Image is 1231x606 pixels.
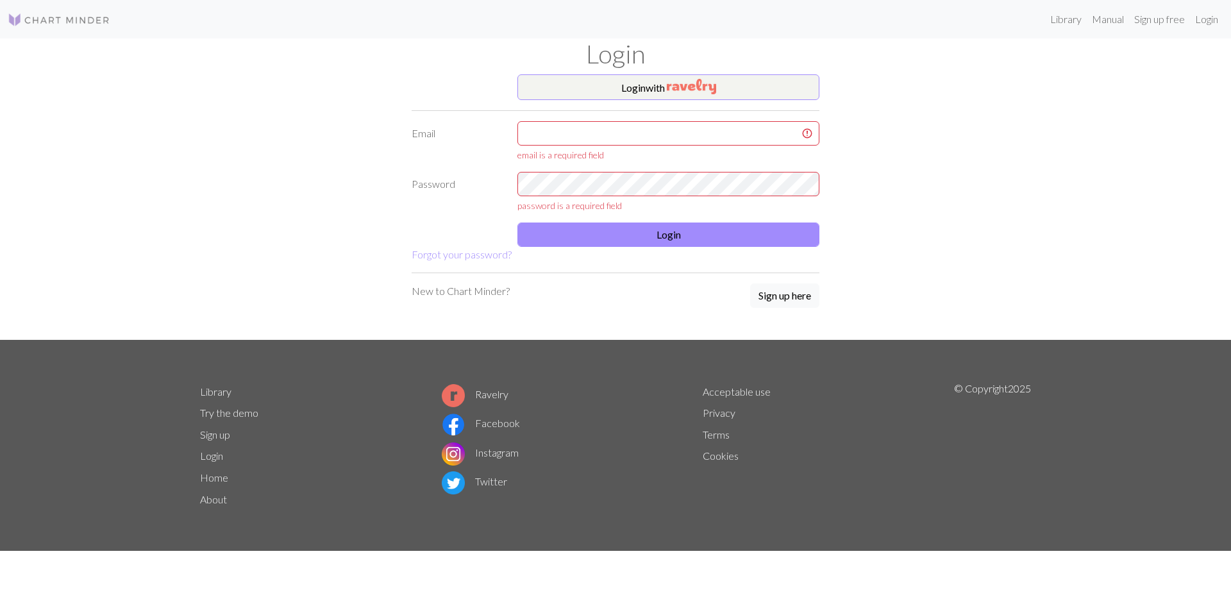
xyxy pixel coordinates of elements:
div: password is a required field [517,199,819,212]
a: Sign up free [1129,6,1190,32]
a: Instagram [442,446,519,459]
img: Instagram logo [442,442,465,466]
a: Facebook [442,417,520,429]
a: Privacy [703,407,735,419]
a: Manual [1087,6,1129,32]
a: Terms [703,428,730,441]
button: Login [517,223,819,247]
button: Loginwith [517,74,819,100]
a: Forgot your password? [412,248,512,260]
img: Ravelry logo [442,384,465,407]
a: About [200,493,227,505]
img: Ravelry [667,79,716,94]
button: Sign up here [750,283,819,308]
a: Try the demo [200,407,258,419]
a: Ravelry [442,388,508,400]
a: Cookies [703,450,739,462]
img: Facebook logo [442,413,465,436]
label: Password [404,172,510,212]
a: Home [200,471,228,484]
p: © Copyright 2025 [954,381,1031,510]
a: Sign up here [750,283,819,309]
img: Logo [8,12,110,28]
p: New to Chart Minder? [412,283,510,299]
a: Acceptable use [703,385,771,398]
a: Sign up [200,428,230,441]
a: Library [200,385,231,398]
a: Login [1190,6,1223,32]
a: Library [1045,6,1087,32]
h1: Login [192,38,1039,69]
a: Twitter [442,475,507,487]
div: email is a required field [517,148,819,162]
img: Twitter logo [442,471,465,494]
a: Login [200,450,223,462]
label: Email [404,121,510,162]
